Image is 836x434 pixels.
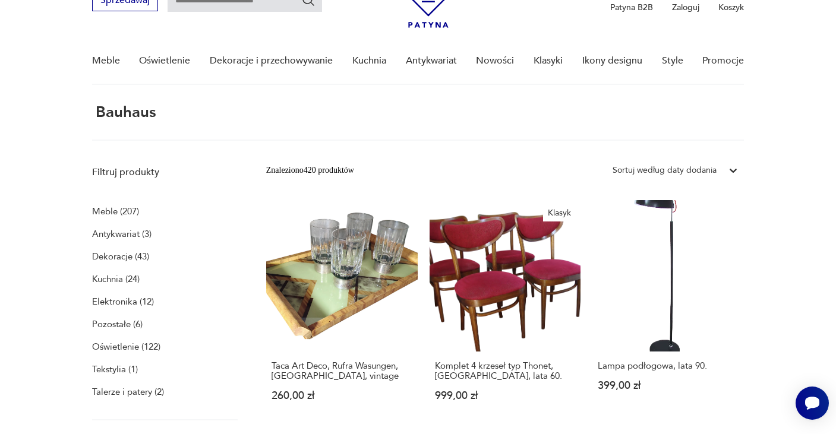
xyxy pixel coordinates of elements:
p: 399,00 zł [598,381,739,391]
p: Patyna B2B [610,2,653,13]
h3: Komplet 4 krzeseł typ Thonet, [GEOGRAPHIC_DATA], lata 60. [435,361,576,381]
div: Znaleziono 420 produktów [266,164,354,177]
a: Promocje [702,38,744,84]
h1: Bauhaus [92,104,156,121]
a: Antykwariat [406,38,457,84]
a: Ikony designu [582,38,642,84]
p: 260,00 zł [272,391,412,401]
a: Lampa podłogowa, lata 90.Lampa podłogowa, lata 90.399,00 zł [592,200,744,424]
a: Dekoracje (43) [92,248,149,265]
a: Tekstylia (1) [92,361,138,378]
p: Filtruj produkty [92,166,238,179]
a: Meble [92,38,120,84]
div: Sortuj według daty dodania [613,164,717,177]
a: Meble (207) [92,203,139,220]
a: Talerze i patery (2) [92,384,164,400]
a: Elektronika (12) [92,293,154,310]
iframe: Smartsupp widget button [796,387,829,420]
h3: Lampa podłogowa, lata 90. [598,361,739,371]
a: Nowości [476,38,514,84]
a: Taca Art Deco, Rufra Wasungen, Niemcy, vintageTaca Art Deco, Rufra Wasungen, [GEOGRAPHIC_DATA], v... [266,200,418,424]
a: Oświetlenie [139,38,190,84]
a: Style [662,38,683,84]
a: Klasyki [534,38,563,84]
h3: Taca Art Deco, Rufra Wasungen, [GEOGRAPHIC_DATA], vintage [272,361,412,381]
a: Dekoracje i przechowywanie [210,38,333,84]
p: Koszyk [718,2,744,13]
p: 999,00 zł [435,391,576,401]
a: Pozostałe (6) [92,316,143,332]
a: Kuchnia [352,38,386,84]
a: Oświetlenie (122) [92,338,160,355]
a: Kuchnia (24) [92,271,140,287]
p: Zaloguj [672,2,699,13]
a: Antykwariat (3) [92,226,152,242]
a: KlasykKomplet 4 krzeseł typ Thonet, Polska, lata 60.Komplet 4 krzeseł typ Thonet, [GEOGRAPHIC_DAT... [430,200,581,424]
